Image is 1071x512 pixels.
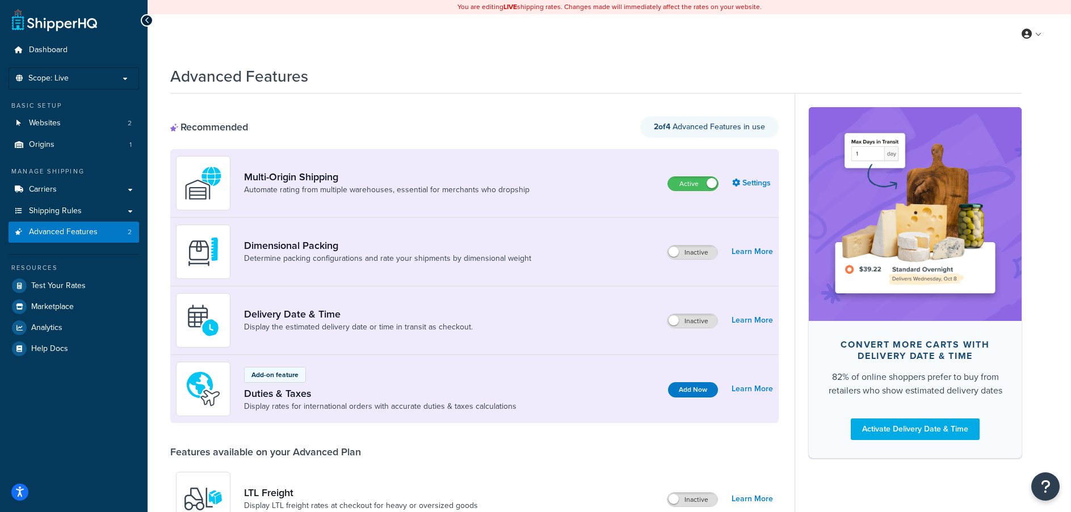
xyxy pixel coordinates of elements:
[732,491,773,507] a: Learn More
[183,301,223,340] img: gfkeb5ejjkALwAAAABJRU5ErkJggg==
[244,308,473,320] a: Delivery Date & Time
[183,163,223,203] img: WatD5o0RtDAAAAAElFTkSuQmCC
[9,338,139,359] a: Help Docs
[170,446,361,458] div: Features available on your Advanced Plan
[9,167,139,176] div: Manage Shipping
[183,232,223,272] img: DTVBYsAAAAAASUVORK5CYII=
[9,318,139,338] a: Analytics
[128,119,132,128] span: 2
[128,227,132,237] span: 2
[251,370,299,380] p: Add-on feature
[732,312,773,328] a: Learn More
[732,175,773,191] a: Settings
[9,134,139,155] a: Origins1
[9,297,139,317] a: Marketplace
[9,113,139,134] li: Websites
[732,381,773,397] a: Learn More
[654,121,765,133] span: Advanced Features in use
[170,65,308,87] h1: Advanced Features
[183,369,223,409] img: icon-duo-feat-landed-cost-7136b061.png
[29,140,54,150] span: Origins
[667,314,717,328] label: Inactive
[9,222,139,243] li: Advanced Features
[31,323,62,333] span: Analytics
[827,370,1003,397] div: 82% of online shoppers prefer to buy from retailers who show estimated delivery dates
[9,201,139,222] a: Shipping Rules
[244,486,478,499] a: LTL Freight
[667,493,717,506] label: Inactive
[827,339,1003,362] div: Convert more carts with delivery date & time
[732,244,773,260] a: Learn More
[29,227,98,237] span: Advanced Features
[9,101,139,111] div: Basic Setup
[244,500,478,511] a: Display LTL freight rates at checkout for heavy or oversized goods
[9,276,139,296] a: Test Your Rates
[29,206,82,216] span: Shipping Rules
[31,344,68,354] span: Help Docs
[244,253,531,264] a: Determine packing configurations and rate your shipments by dimensional weight
[31,302,74,312] span: Marketplace
[667,246,717,259] label: Inactive
[244,401,516,412] a: Display rates for international orders with accurate duties & taxes calculations
[29,45,68,55] span: Dashboard
[9,179,139,200] a: Carriers
[1031,472,1060,501] button: Open Resource Center
[9,134,139,155] li: Origins
[31,281,86,291] span: Test Your Rates
[244,171,530,183] a: Multi-Origin Shipping
[244,239,531,252] a: Dimensional Packing
[826,124,1005,303] img: feature-image-ddt-36eae7f7280da8017bfb280eaccd9c446f90b1fe08728e4019434db127062ab4.png
[28,74,69,83] span: Scope: Live
[851,418,980,440] a: Activate Delivery Date & Time
[129,140,132,150] span: 1
[503,2,517,12] b: LIVE
[29,119,61,128] span: Websites
[9,40,139,61] a: Dashboard
[170,121,248,133] div: Recommended
[668,382,718,397] button: Add Now
[9,263,139,273] div: Resources
[244,387,516,400] a: Duties & Taxes
[244,184,530,196] a: Automate rating from multiple warehouses, essential for merchants who dropship
[9,113,139,134] a: Websites2
[29,185,57,194] span: Carriers
[244,321,473,333] a: Display the estimated delivery date or time in transit as checkout.
[9,222,139,243] a: Advanced Features2
[654,121,670,133] strong: 2 of 4
[668,177,718,191] label: Active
